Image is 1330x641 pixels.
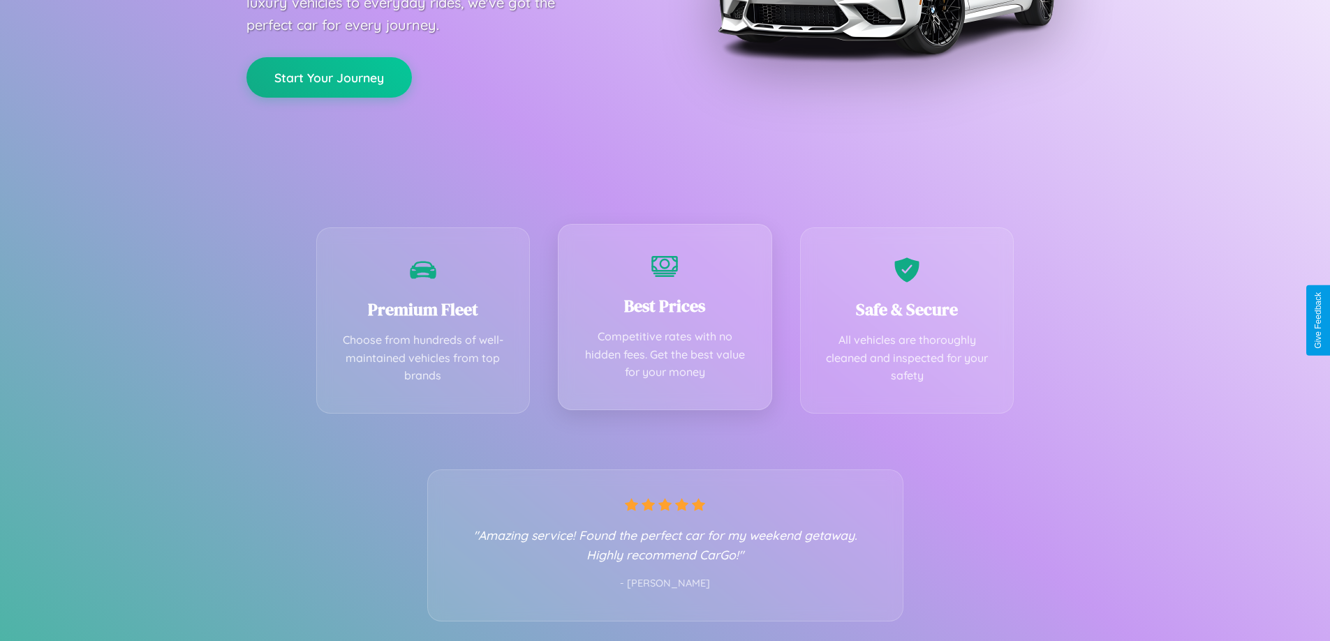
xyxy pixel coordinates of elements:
p: Choose from hundreds of well-maintained vehicles from top brands [338,331,509,385]
h3: Best Prices [579,294,751,317]
p: "Amazing service! Found the perfect car for my weekend getaway. Highly recommend CarGo!" [456,525,875,564]
p: - [PERSON_NAME] [456,575,875,593]
div: Give Feedback [1313,292,1323,349]
button: Start Your Journey [246,57,412,98]
h3: Safe & Secure [822,298,993,321]
h3: Premium Fleet [338,298,509,321]
p: Competitive rates with no hidden fees. Get the best value for your money [579,328,751,382]
p: All vehicles are thoroughly cleaned and inspected for your safety [822,331,993,385]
